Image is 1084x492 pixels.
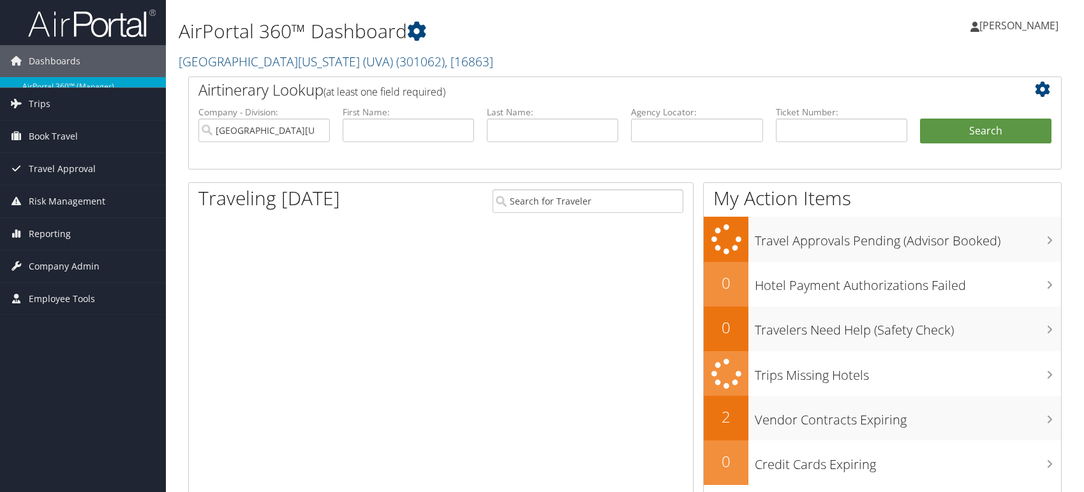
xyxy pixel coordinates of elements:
[755,270,1061,294] h3: Hotel Payment Authorizations Failed
[755,360,1061,384] h3: Trips Missing Hotels
[29,45,80,77] span: Dashboards
[29,250,100,282] span: Company Admin
[704,272,748,294] h2: 0
[920,119,1051,144] button: Search
[198,185,340,212] h1: Traveling [DATE]
[396,53,445,70] span: ( 301062 )
[979,18,1058,33] span: [PERSON_NAME]
[755,405,1061,429] h3: Vendor Contracts Expiring
[445,53,493,70] span: , [ 16863 ]
[755,449,1061,474] h3: Credit Cards Expiring
[704,217,1061,262] a: Travel Approvals Pending (Advisor Booked)
[704,451,748,472] h2: 0
[29,283,95,315] span: Employee Tools
[704,262,1061,307] a: 0Hotel Payment Authorizations Failed
[493,189,683,213] input: Search for Traveler
[487,106,618,119] label: Last Name:
[198,79,979,101] h2: Airtinerary Lookup
[179,53,493,70] a: [GEOGRAPHIC_DATA][US_STATE] (UVA)
[29,185,105,217] span: Risk Management
[704,396,1061,440] a: 2Vendor Contracts Expiring
[704,307,1061,351] a: 0Travelers Need Help (Safety Check)
[29,88,50,120] span: Trips
[704,440,1061,485] a: 0Credit Cards Expiring
[29,153,96,185] span: Travel Approval
[755,315,1061,339] h3: Travelers Need Help (Safety Check)
[704,406,748,428] h2: 2
[179,18,774,45] h1: AirPortal 360™ Dashboard
[704,185,1061,212] h1: My Action Items
[755,226,1061,250] h3: Travel Approvals Pending (Advisor Booked)
[29,218,71,250] span: Reporting
[704,351,1061,396] a: Trips Missing Hotels
[970,6,1071,45] a: [PERSON_NAME]
[776,106,907,119] label: Ticket Number:
[704,317,748,338] h2: 0
[343,106,474,119] label: First Name:
[28,8,156,38] img: airportal-logo.png
[323,85,445,99] span: (at least one field required)
[198,106,330,119] label: Company - Division:
[631,106,762,119] label: Agency Locator:
[29,120,78,152] span: Book Travel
